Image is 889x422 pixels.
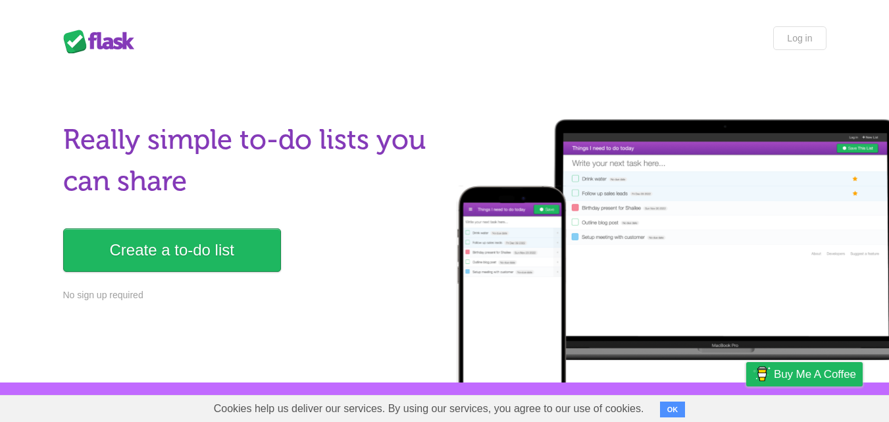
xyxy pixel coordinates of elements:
[63,119,437,202] h1: Really simple to-do lists you can share
[746,362,863,386] a: Buy me a coffee
[63,288,437,302] p: No sign up required
[773,26,826,50] a: Log in
[774,363,856,386] span: Buy me a coffee
[753,363,771,385] img: Buy me a coffee
[63,228,281,272] a: Create a to-do list
[63,30,142,53] div: Flask Lists
[660,402,686,417] button: OK
[201,396,657,422] span: Cookies help us deliver our services. By using our services, you agree to our use of cookies.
